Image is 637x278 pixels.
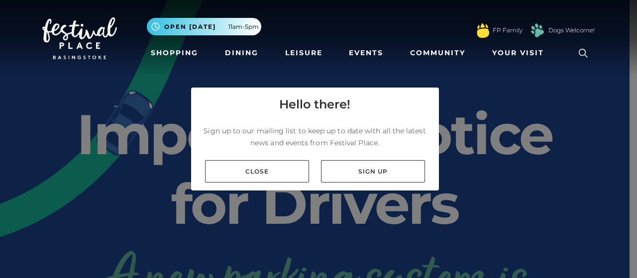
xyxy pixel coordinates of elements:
[548,26,595,35] a: Dogs Welcome!
[493,26,523,35] a: FP Family
[164,22,216,31] span: Open [DATE]
[42,17,117,59] img: Festival Place Logo
[281,44,326,62] a: Leisure
[147,18,261,35] button: Open [DATE] 11am-5pm
[492,48,544,58] span: Your Visit
[199,125,431,149] p: Sign up to our mailing list to keep up to date with all the latest news and events from Festival ...
[406,44,469,62] a: Community
[488,44,553,62] a: Your Visit
[345,44,387,62] a: Events
[147,44,202,62] a: Shopping
[221,44,262,62] a: Dining
[321,160,425,183] a: Sign up
[228,22,259,31] span: 11am-5pm
[205,160,309,183] a: Close
[279,95,350,113] h4: Hello there!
